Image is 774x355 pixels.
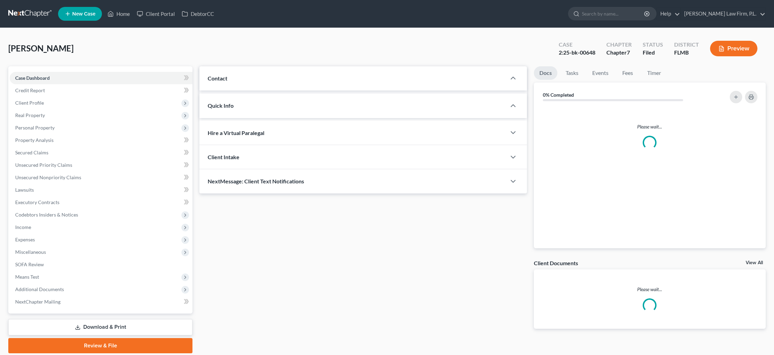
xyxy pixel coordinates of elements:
[710,41,757,56] button: Preview
[674,41,699,49] div: District
[15,274,39,280] span: Means Test
[15,249,46,255] span: Miscellaneous
[208,178,304,184] span: NextMessage: Client Text Notifications
[15,125,55,131] span: Personal Property
[15,87,45,93] span: Credit Report
[539,123,760,130] p: Please wait...
[642,66,667,80] a: Timer
[15,224,31,230] span: Income
[10,146,192,159] a: Secured Claims
[10,159,192,171] a: Unsecured Priority Claims
[15,137,54,143] span: Property Analysis
[10,84,192,97] a: Credit Report
[10,184,192,196] a: Lawsuits
[606,41,632,49] div: Chapter
[15,299,60,305] span: NextChapter Mailing
[15,187,34,193] span: Lawsuits
[8,338,192,353] a: Review & File
[657,8,680,20] a: Help
[606,49,632,57] div: Chapter
[15,150,48,155] span: Secured Claims
[15,112,45,118] span: Real Property
[104,8,133,20] a: Home
[10,72,192,84] a: Case Dashboard
[15,212,78,218] span: Codebtors Insiders & Notices
[178,8,217,20] a: DebtorCC
[72,11,95,17] span: New Case
[643,41,663,49] div: Status
[560,66,584,80] a: Tasks
[208,129,264,136] span: Hire a Virtual Paralegal
[15,199,59,205] span: Executory Contracts
[582,7,645,20] input: Search by name...
[208,75,227,81] span: Contact
[746,260,763,265] a: View All
[559,49,595,57] div: 2:25-bk-00648
[534,286,766,293] p: Please wait...
[8,43,74,53] span: [PERSON_NAME]
[10,258,192,271] a: SOFA Review
[15,162,72,168] span: Unsecured Priority Claims
[133,8,178,20] a: Client Portal
[10,196,192,209] a: Executory Contracts
[643,49,663,57] div: Filed
[587,66,614,80] a: Events
[627,49,630,56] span: 7
[15,286,64,292] span: Additional Documents
[10,171,192,184] a: Unsecured Nonpriority Claims
[208,154,239,160] span: Client Intake
[15,174,81,180] span: Unsecured Nonpriority Claims
[559,41,595,49] div: Case
[674,49,699,57] div: FLMB
[534,66,557,80] a: Docs
[681,8,765,20] a: [PERSON_NAME] Law Firm, P.L.
[8,319,192,335] a: Download & Print
[617,66,639,80] a: Fees
[15,261,44,267] span: SOFA Review
[15,75,50,81] span: Case Dashboard
[10,134,192,146] a: Property Analysis
[208,102,234,109] span: Quick Info
[10,296,192,308] a: NextChapter Mailing
[543,92,574,98] strong: 0% Completed
[15,237,35,242] span: Expenses
[15,100,44,106] span: Client Profile
[534,259,578,267] div: Client Documents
